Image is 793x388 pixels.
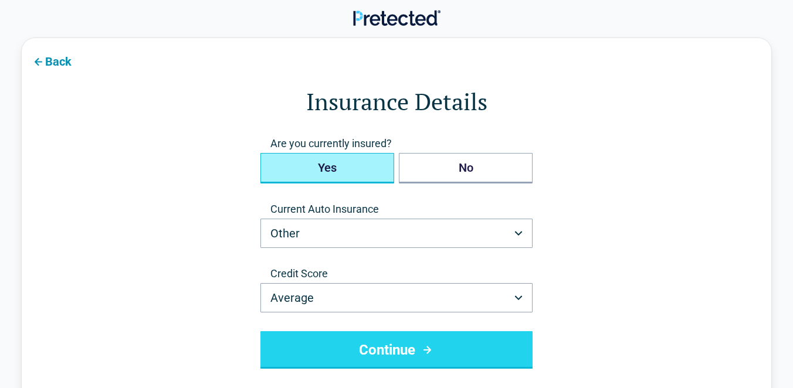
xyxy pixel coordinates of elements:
button: Yes [260,153,394,183]
button: No [399,153,533,183]
label: Current Auto Insurance [260,202,533,216]
button: Back [22,47,81,74]
button: Continue [260,331,533,369]
h1: Insurance Details [69,85,724,118]
span: Are you currently insured? [260,137,533,151]
label: Credit Score [260,267,533,281]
